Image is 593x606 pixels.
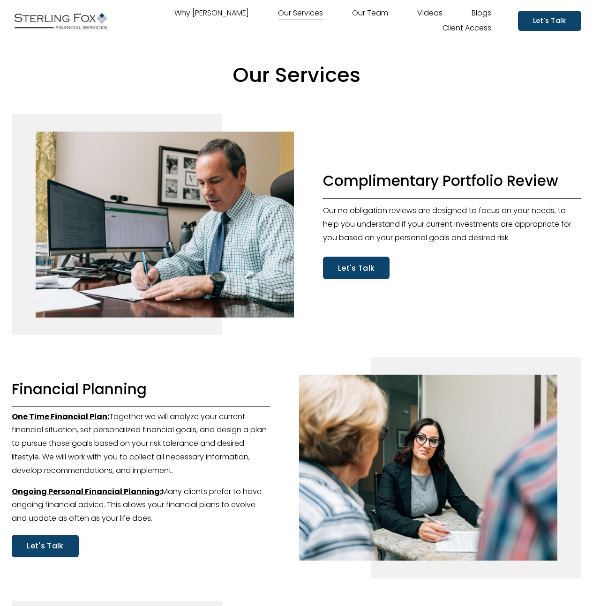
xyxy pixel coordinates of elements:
[443,21,491,36] a: Client Access
[174,6,249,21] a: Why [PERSON_NAME]
[12,485,270,525] p: Many clients prefer to have ongoing financial advice. This allows your financial plans to evolve ...
[417,6,443,21] a: Videos
[518,11,581,31] a: Let's Talk
[472,6,491,21] a: Blogs
[323,257,390,279] a: Let's Talk
[12,9,109,33] img: Sterling Fox Financial Services
[352,6,388,21] a: Our Team
[12,535,78,557] a: Let's Talk
[12,486,162,497] strong: Ongoing Personal Financial Planning:
[323,204,581,244] p: Our no obligation reviews are designed to focus on your needs, to help you understand if your cur...
[12,410,270,478] p: Together we will analyze your current financial situation, set personalized financial goals, and ...
[278,6,323,21] a: Our Services
[12,380,270,399] h3: Financial Planning
[12,411,109,422] strong: One Time Financial Plan:
[323,171,581,191] h3: Complimentary Portfolio Review
[12,62,581,88] h2: Our Services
